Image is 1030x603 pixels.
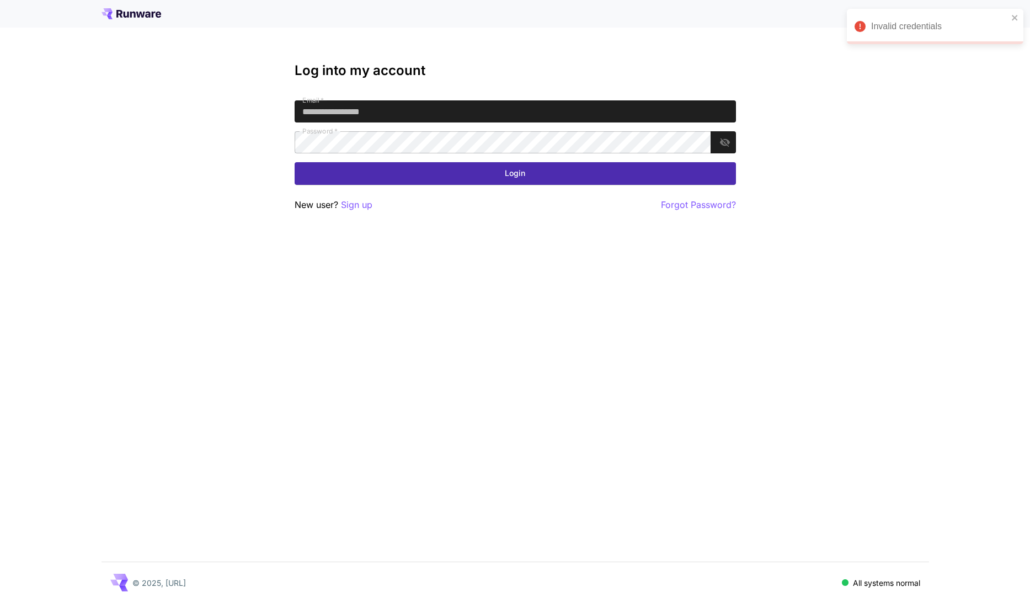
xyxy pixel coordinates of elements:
[661,198,736,212] button: Forgot Password?
[715,132,735,152] button: toggle password visibility
[341,198,372,212] button: Sign up
[132,577,186,589] p: © 2025, [URL]
[853,577,920,589] p: All systems normal
[1011,13,1019,22] button: close
[302,126,338,136] label: Password
[871,20,1008,33] div: Invalid credentials
[295,63,736,78] h3: Log into my account
[295,198,372,212] p: New user?
[295,162,736,185] button: Login
[302,95,324,105] label: Email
